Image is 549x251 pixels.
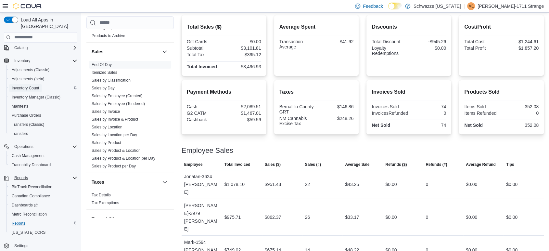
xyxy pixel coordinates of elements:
[9,102,77,110] span: Manifests
[426,213,428,221] div: 0
[463,2,465,10] p: |
[9,112,44,119] a: Purchase Orders
[92,62,112,67] a: End Of Day
[9,130,31,138] a: Transfers
[225,64,261,69] div: $3,496.93
[372,39,407,44] div: Total Discount
[9,183,77,191] span: BioTrack Reconciliation
[92,86,115,90] a: Sales by Day
[12,44,77,52] span: Catalog
[9,192,53,200] a: Canadian Compliance
[345,213,359,221] div: $33.17
[9,66,77,74] span: Adjustments (Classic)
[6,151,80,160] button: Cash Management
[464,88,539,96] h2: Products Sold
[187,52,223,57] div: Total Tax
[468,2,474,10] span: M1
[92,48,160,55] button: Sales
[92,156,155,161] a: Sales by Product & Location per Day
[6,120,80,129] button: Transfers (Classic)
[265,162,281,167] span: Sales ($)
[161,215,169,223] button: Traceability
[6,84,80,93] button: Inventory Count
[92,179,104,185] h3: Taxes
[372,104,407,109] div: Invoices Sold
[92,33,125,38] a: Products to Archive
[9,66,52,74] a: Adjustments (Classic)
[318,39,353,44] div: $41.92
[9,219,77,227] span: Reports
[12,143,36,151] button: Operations
[466,213,477,221] div: $0.00
[225,52,261,57] div: $395.12
[12,76,45,82] span: Adjustments (beta)
[305,180,310,188] div: 22
[12,230,45,235] span: [US_STATE] CCRS
[372,123,390,128] strong: Net Sold
[9,121,47,128] a: Transfers (Classic)
[464,111,500,116] div: Items Refunded
[13,3,42,9] img: Cova
[92,216,117,222] h3: Traceability
[6,219,80,228] button: Reports
[385,213,397,221] div: $0.00
[9,229,77,236] span: Washington CCRS
[478,2,544,10] p: [PERSON_NAME]-1711 Strange
[279,23,354,31] h2: Average Spent
[12,143,77,151] span: Operations
[345,180,359,188] div: $43.25
[12,153,45,158] span: Cash Management
[187,111,223,116] div: G2 CATM
[92,164,136,169] span: Sales by Product per Day
[92,117,138,122] span: Sales by Invoice & Product
[410,39,446,44] div: -$945.26
[225,39,261,44] div: $0.00
[265,180,281,188] div: $951.43
[224,162,250,167] span: Total Invoiced
[411,111,446,116] div: 0
[12,122,44,127] span: Transfers (Classic)
[92,93,143,99] span: Sales by Employee (Created)
[9,210,49,218] a: Metrc Reconciliation
[6,228,80,237] button: [US_STATE] CCRS
[161,48,169,56] button: Sales
[6,210,80,219] button: Metrc Reconciliation
[12,193,50,199] span: Canadian Compliance
[6,111,80,120] button: Purchase Orders
[279,39,315,49] div: Transaction Average
[187,117,223,122] div: Cashback
[9,75,47,83] a: Adjustments (beta)
[9,210,77,218] span: Metrc Reconciliation
[92,78,131,83] a: Sales by Classification
[12,113,41,118] span: Purchase Orders
[503,46,539,51] div: $1,857.20
[9,192,77,200] span: Canadian Compliance
[467,2,475,10] div: Mick-1711 Strange
[184,162,203,167] span: Employee
[14,243,28,248] span: Settings
[1,173,80,182] button: Reports
[224,180,245,188] div: $1,078.10
[161,178,169,186] button: Taxes
[464,46,500,51] div: Total Profit
[12,67,49,73] span: Adjustments (Classic)
[372,88,446,96] h2: Invoices Sold
[506,162,514,167] span: Tips
[464,39,500,44] div: Total Cost
[414,2,461,10] p: Schwazze [US_STATE]
[265,213,281,221] div: $862.37
[92,101,145,106] a: Sales by Employee (Tendered)
[385,180,397,188] div: $0.00
[9,112,77,119] span: Purchase Orders
[410,46,446,51] div: $0.00
[305,213,310,221] div: 26
[503,111,539,116] div: 0
[464,104,500,109] div: Items Sold
[86,24,174,42] div: Products
[466,180,477,188] div: $0.00
[9,219,28,227] a: Reports
[92,216,160,222] button: Traceability
[9,93,63,101] a: Inventory Manager (Classic)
